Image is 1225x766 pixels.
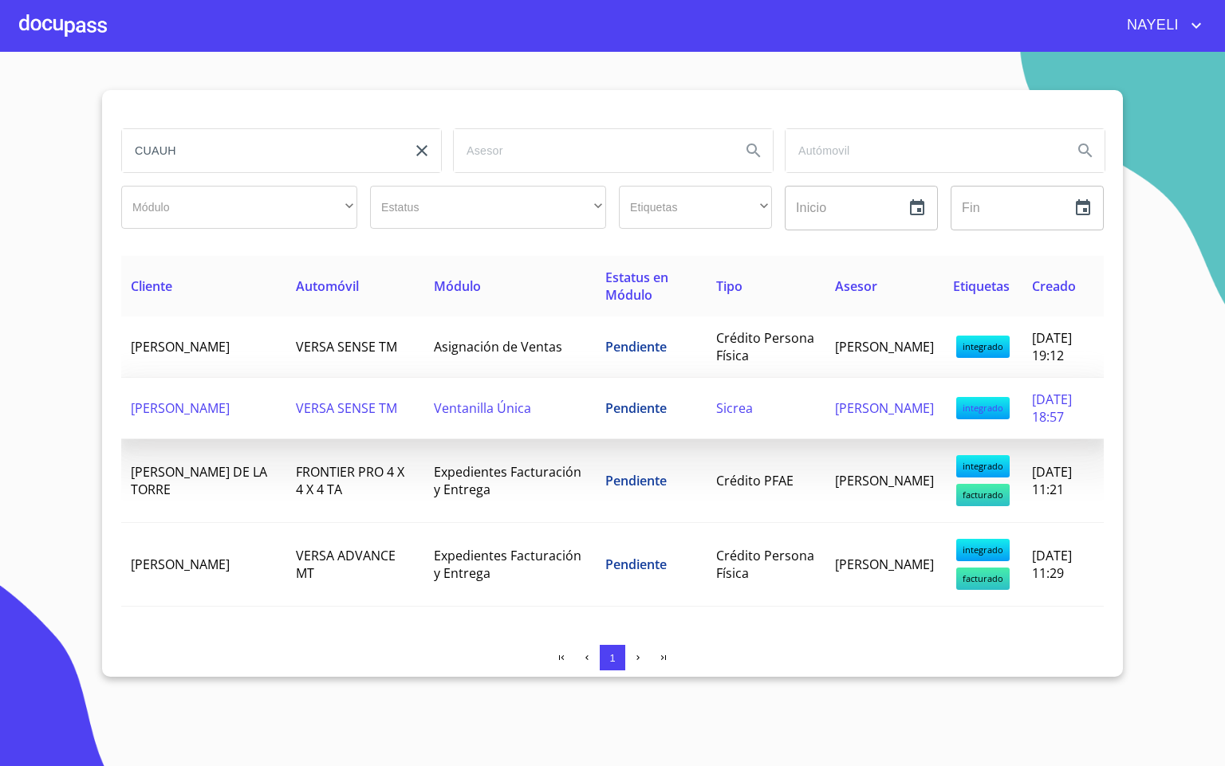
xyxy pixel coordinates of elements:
[956,397,1010,419] span: integrado
[1032,547,1072,582] span: [DATE] 11:29
[296,463,404,498] span: FRONTIER PRO 4 X 4 X 4 TA
[1066,132,1105,170] button: Search
[1115,13,1187,38] span: NAYELI
[131,463,267,498] span: [PERSON_NAME] DE LA TORRE
[434,338,562,356] span: Asignación de Ventas
[434,399,531,417] span: Ventanilla Única
[956,336,1010,358] span: integrado
[1032,463,1072,498] span: [DATE] 11:21
[434,463,581,498] span: Expedientes Facturación y Entrega
[605,269,668,304] span: Estatus en Módulo
[716,277,742,295] span: Tipo
[609,652,615,664] span: 1
[605,556,667,573] span: Pendiente
[296,547,396,582] span: VERSA ADVANCE MT
[835,277,877,295] span: Asesor
[131,277,172,295] span: Cliente
[835,399,934,417] span: [PERSON_NAME]
[131,399,230,417] span: [PERSON_NAME]
[835,556,934,573] span: [PERSON_NAME]
[956,455,1010,477] span: integrado
[605,472,667,489] span: Pendiente
[600,645,625,670] button: 1
[1115,13,1206,38] button: account of current user
[434,547,581,582] span: Expedientes Facturación y Entrega
[131,338,230,356] span: [PERSON_NAME]
[716,329,814,364] span: Crédito Persona Física
[122,129,396,172] input: search
[605,399,667,417] span: Pendiente
[1032,329,1072,364] span: [DATE] 19:12
[370,186,606,229] div: ​
[735,132,773,170] button: Search
[956,484,1010,506] span: facturado
[786,129,1060,172] input: search
[454,129,728,172] input: search
[619,186,772,229] div: ​
[716,399,753,417] span: Sicrea
[434,277,481,295] span: Módulo
[403,132,441,170] button: clear input
[956,568,1010,590] span: facturado
[716,472,794,489] span: Crédito PFAE
[605,338,667,356] span: Pendiente
[1032,277,1076,295] span: Creado
[953,277,1010,295] span: Etiquetas
[716,547,814,582] span: Crédito Persona Física
[835,338,934,356] span: [PERSON_NAME]
[835,472,934,489] span: [PERSON_NAME]
[131,556,230,573] span: [PERSON_NAME]
[1032,391,1072,426] span: [DATE] 18:57
[296,277,359,295] span: Automóvil
[121,186,357,229] div: ​
[956,539,1010,561] span: integrado
[296,399,397,417] span: VERSA SENSE TM
[296,338,397,356] span: VERSA SENSE TM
